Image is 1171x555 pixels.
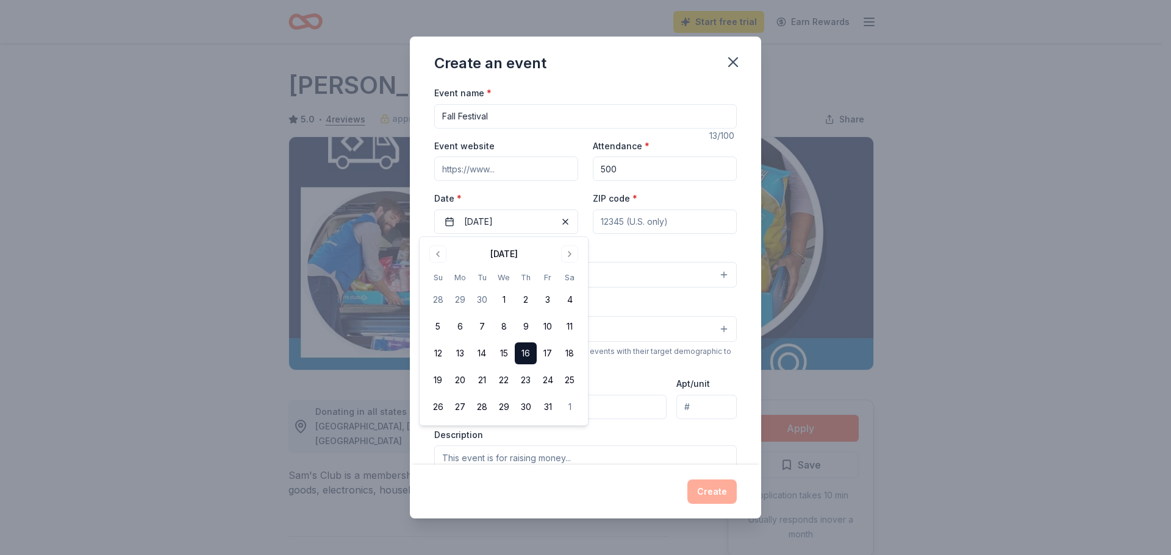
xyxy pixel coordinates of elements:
button: 28 [471,396,493,418]
label: Apt/unit [676,378,710,390]
label: Event name [434,87,492,99]
input: 12345 (U.S. only) [593,210,737,234]
button: 31 [537,396,559,418]
button: 9 [515,316,537,338]
button: 1 [559,396,581,418]
button: 30 [515,396,537,418]
label: Attendance [593,140,650,152]
button: 21 [471,369,493,391]
button: 15 [493,342,515,364]
button: 5 [427,316,449,338]
button: 6 [449,316,471,338]
th: Thursday [515,271,537,284]
div: 13 /100 [709,129,737,143]
input: Spring Fundraiser [434,104,737,129]
th: Wednesday [493,271,515,284]
button: 11 [559,316,581,338]
button: 1 [493,289,515,311]
label: Description [434,429,483,441]
div: Create an event [434,54,546,73]
label: ZIP code [593,193,637,205]
th: Friday [537,271,559,284]
button: 26 [427,396,449,418]
input: # [676,395,737,419]
button: 2 [515,289,537,311]
th: Saturday [559,271,581,284]
input: 20 [593,157,737,181]
button: 27 [449,396,471,418]
button: 30 [471,289,493,311]
button: 3 [537,289,559,311]
th: Sunday [427,271,449,284]
button: 12 [427,342,449,364]
button: 10 [537,316,559,338]
button: 22 [493,369,515,391]
button: 24 [537,369,559,391]
button: 14 [471,342,493,364]
button: 28 [427,289,449,311]
button: 20 [449,369,471,391]
button: 8 [493,316,515,338]
button: 18 [559,342,581,364]
div: [DATE] [490,247,518,261]
button: Go to previous month [429,246,446,263]
button: Go to next month [561,246,578,263]
label: Date [434,193,578,205]
button: 16 [515,342,537,364]
button: 19 [427,369,449,391]
button: 13 [449,342,471,364]
th: Tuesday [471,271,493,284]
button: 7 [471,316,493,338]
label: Event website [434,140,495,152]
button: 29 [493,396,515,418]
th: Monday [449,271,471,284]
button: 29 [449,289,471,311]
button: 4 [559,289,581,311]
button: 17 [537,342,559,364]
input: https://www... [434,157,578,181]
button: [DATE] [434,210,578,234]
button: 25 [559,369,581,391]
button: 23 [515,369,537,391]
